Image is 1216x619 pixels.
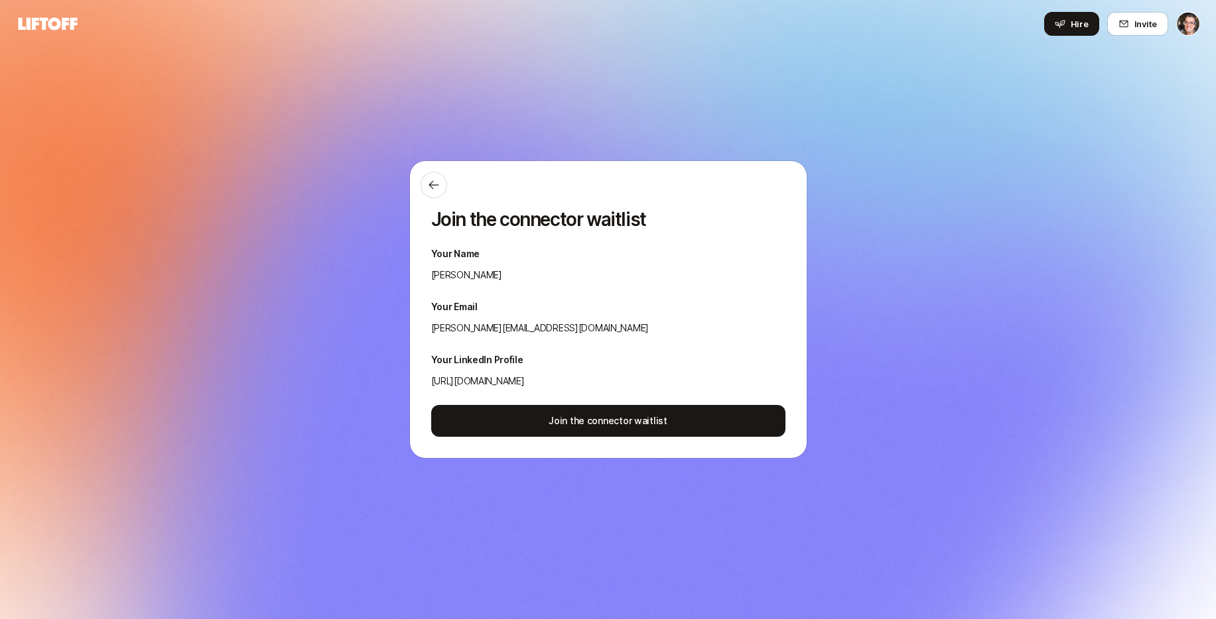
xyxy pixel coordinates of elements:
[1177,13,1199,35] img: Eric Smith
[431,373,785,389] p: [URL][DOMAIN_NAME]
[1044,12,1099,36] button: Hire
[431,299,785,315] p: Your Email
[431,352,785,368] p: Your LinkedIn Profile
[1071,17,1089,30] span: Hire
[1176,12,1200,36] button: Eric Smith
[431,246,785,262] p: Your Name
[431,267,785,283] p: [PERSON_NAME]
[1107,12,1168,36] button: Invite
[431,209,785,230] p: Join the connector waitlist
[431,405,785,437] button: Join the connector waitlist
[431,320,785,336] p: [PERSON_NAME][EMAIL_ADDRESS][DOMAIN_NAME]
[1134,17,1157,30] span: Invite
